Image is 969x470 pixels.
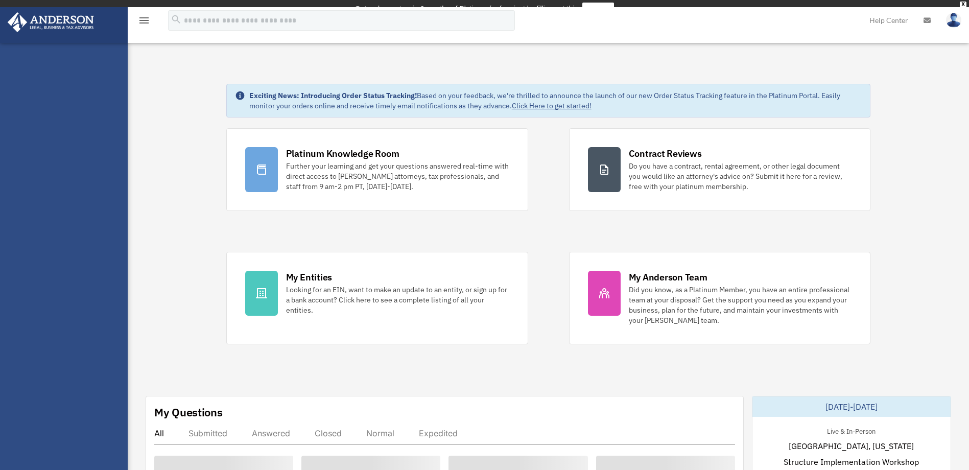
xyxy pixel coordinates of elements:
div: My Questions [154,405,223,420]
div: Get a chance to win 6 months of Platinum for free just by filling out this [355,3,578,15]
a: menu [138,18,150,27]
div: Based on your feedback, we're thrilled to announce the launch of our new Order Status Tracking fe... [249,90,862,111]
div: Submitted [188,428,227,438]
div: My Anderson Team [629,271,707,284]
a: My Entities Looking for an EIN, want to make an update to an entity, or sign up for a bank accoun... [226,252,528,344]
div: Answered [252,428,290,438]
div: All [154,428,164,438]
i: menu [138,14,150,27]
div: My Entities [286,271,332,284]
div: Did you know, as a Platinum Member, you have an entire professional team at your disposal? Get th... [629,285,852,325]
a: Contract Reviews Do you have a contract, rental agreement, or other legal document you would like... [569,128,871,211]
div: Live & In-Person [819,425,884,436]
span: [GEOGRAPHIC_DATA], [US_STATE] [789,440,914,452]
div: Further your learning and get your questions answered real-time with direct access to [PERSON_NAM... [286,161,509,192]
strong: Exciting News: Introducing Order Status Tracking! [249,91,417,100]
a: survey [582,3,614,15]
i: search [171,14,182,25]
div: close [960,2,966,8]
div: Looking for an EIN, want to make an update to an entity, or sign up for a bank account? Click her... [286,285,509,315]
div: Contract Reviews [629,147,702,160]
a: Click Here to get started! [512,101,592,110]
a: My Anderson Team Did you know, as a Platinum Member, you have an entire professional team at your... [569,252,871,344]
a: Platinum Knowledge Room Further your learning and get your questions answered real-time with dire... [226,128,528,211]
div: Expedited [419,428,458,438]
div: Platinum Knowledge Room [286,147,399,160]
div: Do you have a contract, rental agreement, or other legal document you would like an attorney's ad... [629,161,852,192]
div: Closed [315,428,342,438]
div: Normal [366,428,394,438]
img: Anderson Advisors Platinum Portal [5,12,97,32]
img: User Pic [946,13,961,28]
div: [DATE]-[DATE] [752,396,951,417]
span: Structure Implementation Workshop [784,456,919,468]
